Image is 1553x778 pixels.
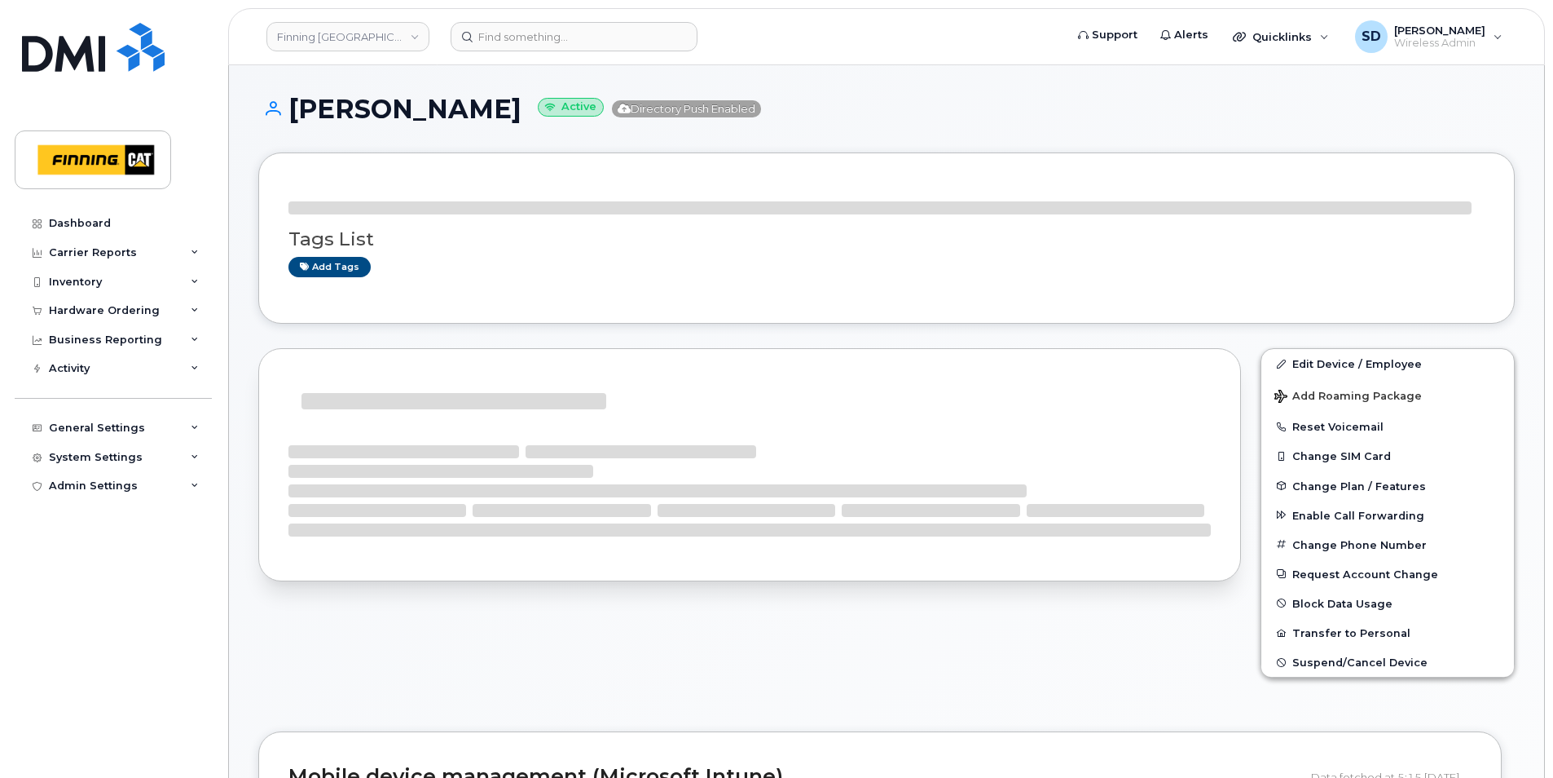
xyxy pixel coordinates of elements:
[612,100,761,117] span: Directory Push Enabled
[1261,349,1514,378] a: Edit Device / Employee
[1261,378,1514,412] button: Add Roaming Package
[1261,441,1514,471] button: Change SIM Card
[1261,412,1514,441] button: Reset Voicemail
[1261,648,1514,677] button: Suspend/Cancel Device
[538,98,604,117] small: Active
[1292,656,1428,669] span: Suspend/Cancel Device
[1292,480,1426,492] span: Change Plan / Features
[1261,471,1514,501] button: Change Plan / Features
[1261,559,1514,589] button: Request Account Change
[1261,618,1514,648] button: Transfer to Personal
[1274,390,1422,405] span: Add Roaming Package
[288,257,371,277] a: Add tags
[288,229,1485,250] h3: Tags List
[1292,509,1424,521] span: Enable Call Forwarding
[1261,501,1514,530] button: Enable Call Forwarding
[258,95,1515,123] h1: [PERSON_NAME]
[1261,589,1514,618] button: Block Data Usage
[1261,530,1514,559] button: Change Phone Number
